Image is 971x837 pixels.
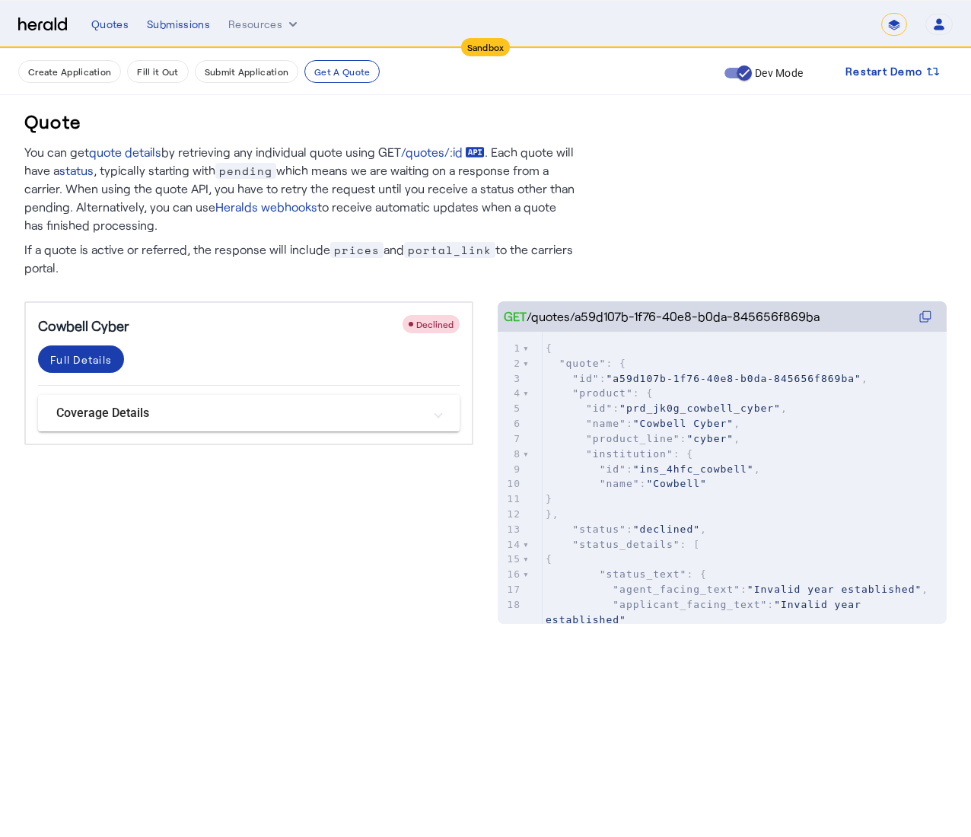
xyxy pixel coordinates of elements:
[606,373,861,384] span: "a59d107b-1f76-40e8-b0da-845656f869ba"
[215,163,276,179] span: pending
[600,478,640,489] span: "name"
[498,567,523,582] div: 16
[546,508,559,520] span: },
[461,38,511,56] div: Sandbox
[586,433,680,444] span: "product_line"
[91,17,129,32] div: Quotes
[498,537,523,552] div: 14
[572,387,632,399] span: "product"
[600,568,687,580] span: "status_text"
[586,418,626,429] span: "name"
[572,524,626,535] span: "status"
[127,60,188,83] button: Fill it Out
[546,448,693,460] span: : {
[498,597,523,613] div: 18
[619,403,781,414] span: "prd_jk0g_cowbell_cyber"
[600,463,626,475] span: "id"
[633,418,734,429] span: "Cowbell Cyber"
[498,522,523,537] div: 13
[498,582,523,597] div: 17
[147,17,210,32] div: Submissions
[546,599,868,625] span: :
[304,60,380,83] button: Get A Quote
[633,463,754,475] span: "ins_4hfc_cowbell"
[546,387,653,399] span: : {
[546,553,552,565] span: {
[546,568,707,580] span: : {
[613,599,767,610] span: "applicant_facing_text"
[546,478,707,489] span: :
[498,507,523,522] div: 12
[215,198,317,216] a: Heralds webhooks
[845,62,922,81] span: Restart Demo
[50,352,112,368] div: Full Details
[546,584,928,595] span: : ,
[24,110,81,134] h3: Quote
[24,234,578,277] p: If a quote is active or referred, the response will include and to the carriers portal.
[18,18,67,32] img: Herald Logo
[498,401,523,416] div: 5
[59,161,94,180] a: status
[56,404,423,422] mat-panel-title: Coverage Details
[498,371,523,387] div: 3
[546,433,740,444] span: : ,
[559,358,606,369] span: "quote"
[586,403,613,414] span: "id"
[572,539,680,550] span: "status_details"
[195,60,298,83] button: Submit Application
[498,386,523,401] div: 4
[18,60,121,83] button: Create Application
[546,418,740,429] span: : ,
[498,356,523,371] div: 2
[586,448,673,460] span: "institution"
[504,307,820,326] div: /quotes/a59d107b-1f76-40e8-b0da-845656f869ba
[401,143,485,161] a: /quotes/:id
[686,433,734,444] span: "cyber"
[38,345,124,373] button: Full Details
[498,492,523,507] div: 11
[546,493,552,504] span: }
[546,358,626,369] span: : {
[89,143,161,161] a: quote details
[633,524,700,535] span: "declined"
[747,584,922,595] span: "Invalid year established"
[498,341,523,356] div: 1
[752,65,803,81] label: Dev Mode
[498,552,523,567] div: 15
[546,342,552,354] span: {
[833,58,953,85] button: Restart Demo
[546,524,707,535] span: : ,
[498,462,523,477] div: 9
[546,403,788,414] span: : ,
[416,319,454,329] span: Declined
[498,416,523,431] div: 6
[330,242,384,258] span: prices
[38,395,460,431] mat-expansion-panel-header: Coverage Details
[646,478,706,489] span: "Cowbell"
[546,539,700,550] span: : [
[228,17,301,32] button: Resources dropdown menu
[24,143,578,234] p: You can get by retrieving any individual quote using GET . Each quote will have a , typically sta...
[613,584,740,595] span: "agent_facing_text"
[546,463,761,475] span: : ,
[572,373,599,384] span: "id"
[404,242,495,258] span: portal_link
[546,373,868,384] span: : ,
[498,447,523,462] div: 8
[498,476,523,492] div: 10
[498,431,523,447] div: 7
[504,307,527,326] span: GET
[38,315,129,336] h5: Cowbell Cyber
